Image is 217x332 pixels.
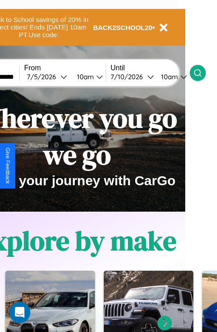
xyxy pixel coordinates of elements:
div: 10am [157,72,180,81]
b: BACK2SCHOOL20 [93,24,153,31]
div: 7 / 5 / 2026 [27,72,60,81]
button: 10am [70,72,106,81]
button: 10am [154,72,190,81]
button: 7/5/2026 [24,72,70,81]
label: From [24,64,106,72]
iframe: Intercom live chat [9,302,30,323]
div: 7 / 10 / 2026 [111,72,147,81]
label: Until [111,64,190,72]
div: 10am [72,72,96,81]
div: Give Feedback [4,148,11,184]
